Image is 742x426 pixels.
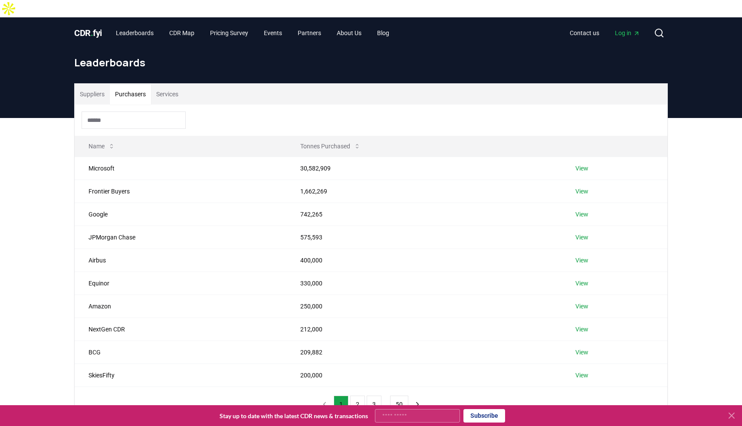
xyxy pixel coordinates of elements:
[75,249,286,272] td: Airbus
[575,348,588,357] a: View
[291,25,328,41] a: Partners
[575,187,588,196] a: View
[74,27,102,39] a: CDR.fyi
[75,226,286,249] td: JPMorgan Chase
[383,399,388,410] li: ...
[75,180,286,203] td: Frontier Buyers
[286,157,562,180] td: 30,582,909
[110,84,151,105] button: Purchasers
[293,138,368,155] button: Tonnes Purchased
[286,272,562,295] td: 330,000
[75,364,286,387] td: SkiesFifty
[75,203,286,226] td: Google
[75,341,286,364] td: BCG
[75,295,286,318] td: Amazon
[286,249,562,272] td: 400,000
[91,28,93,38] span: .
[257,25,289,41] a: Events
[575,371,588,380] a: View
[286,341,562,364] td: 209,882
[330,25,368,41] a: About Us
[575,302,588,311] a: View
[151,84,184,105] button: Services
[75,84,110,105] button: Suppliers
[75,318,286,341] td: NextGen CDR
[575,233,588,242] a: View
[109,25,396,41] nav: Main
[75,272,286,295] td: Equinor
[109,25,161,41] a: Leaderboards
[575,210,588,219] a: View
[74,56,668,69] h1: Leaderboards
[575,325,588,334] a: View
[615,29,640,37] span: Log in
[286,226,562,249] td: 575,593
[563,25,606,41] a: Contact us
[74,28,102,38] span: CDR fyi
[334,396,348,413] button: 1
[286,203,562,226] td: 742,265
[575,256,588,265] a: View
[575,164,588,173] a: View
[286,295,562,318] td: 250,000
[203,25,255,41] a: Pricing Survey
[390,396,408,413] button: 50
[350,396,365,413] button: 2
[286,180,562,203] td: 1,662,269
[370,25,396,41] a: Blog
[162,25,201,41] a: CDR Map
[367,396,381,413] button: 3
[563,25,647,41] nav: Main
[410,396,425,413] button: next page
[75,157,286,180] td: Microsoft
[286,318,562,341] td: 212,000
[82,138,122,155] button: Name
[608,25,647,41] a: Log in
[286,364,562,387] td: 200,000
[575,279,588,288] a: View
